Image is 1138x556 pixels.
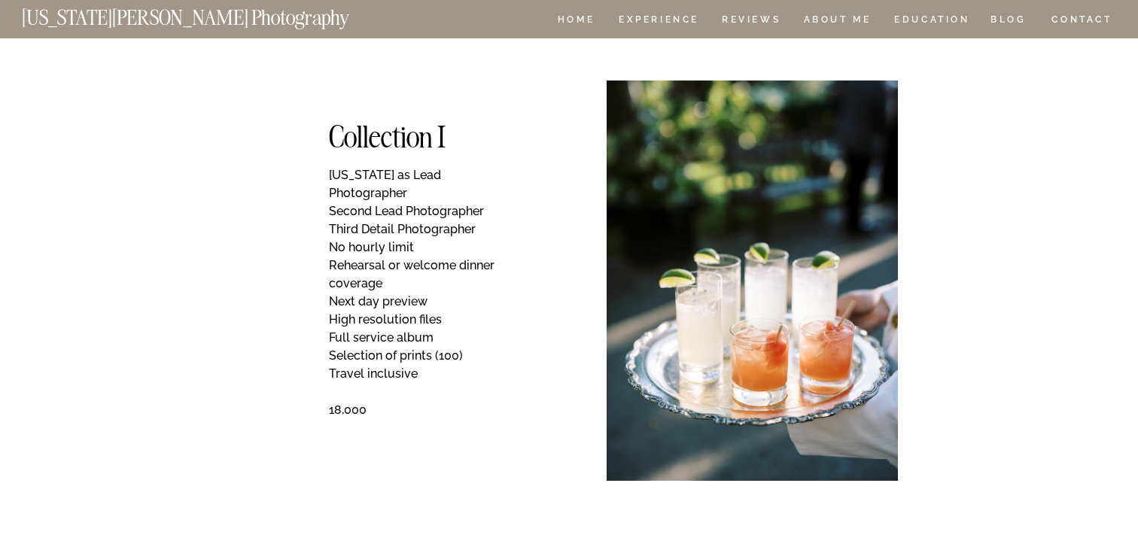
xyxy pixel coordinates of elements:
[22,8,400,20] a: [US_STATE][PERSON_NAME] Photography
[329,166,513,437] p: [US_STATE] as Lead Photographer Second Lead Photographer Third Detail Photographer No hourly limi...
[803,15,872,28] a: ABOUT ME
[619,15,698,28] a: Experience
[329,123,497,150] h1: Collection I
[893,15,972,28] a: EDUCATION
[1051,11,1113,28] a: CONTACT
[555,15,598,28] a: HOME
[990,15,1027,28] a: BLOG
[722,15,778,28] a: REVIEWS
